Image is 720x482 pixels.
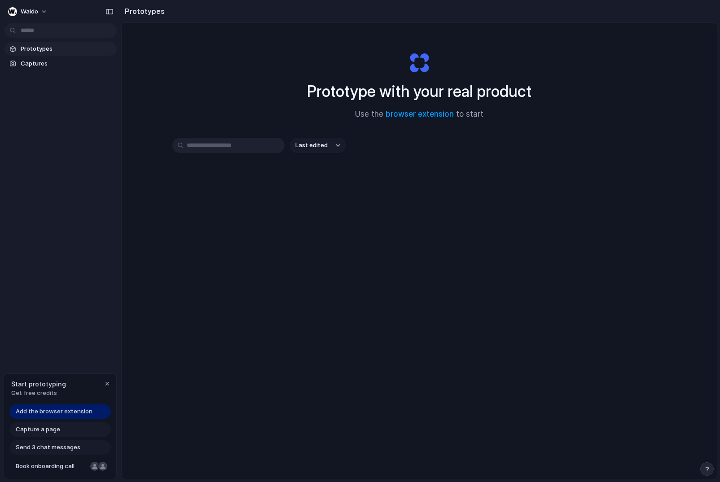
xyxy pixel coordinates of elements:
span: Use the to start [355,109,483,120]
h2: Prototypes [121,6,165,17]
span: Waldo [21,7,38,16]
span: Last edited [295,141,328,150]
a: Prototypes [4,42,117,56]
a: Book onboarding call [9,459,111,473]
span: Add the browser extension [16,407,92,416]
a: browser extension [386,110,454,118]
h1: Prototype with your real product [307,79,531,103]
div: Nicole Kubica [89,461,100,472]
span: Captures [21,59,113,68]
span: Book onboarding call [16,462,87,471]
span: Capture a page [16,425,60,434]
span: Send 3 chat messages [16,443,80,452]
div: Christian Iacullo [97,461,108,472]
button: Waldo [4,4,52,19]
a: Captures [4,57,117,70]
button: Last edited [290,138,346,153]
span: Prototypes [21,44,113,53]
span: Start prototyping [11,379,66,389]
span: Get free credits [11,389,66,398]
